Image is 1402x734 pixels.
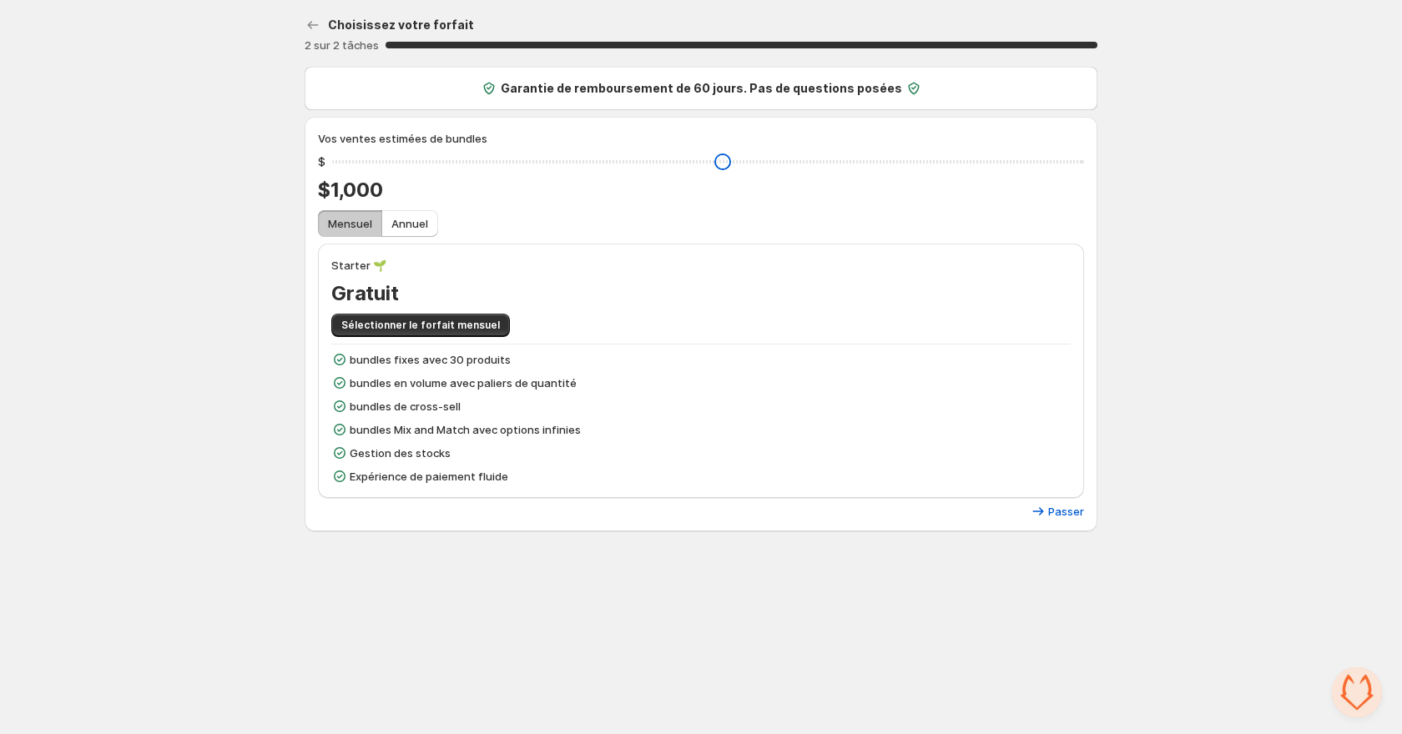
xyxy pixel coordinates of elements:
button: Annuel [381,210,438,237]
span: Starter 🌱 [331,257,386,274]
button: Passer [1020,500,1094,523]
h2: $1,000 [318,177,1084,204]
span: Annuel [391,217,428,230]
span: Gestion des stocks [350,445,451,461]
button: Sélectionner le forfait mensuel [331,314,510,337]
span: Mensuel [328,217,372,230]
span: Garantie de remboursement de 60 jours. Pas de questions posées [501,80,902,97]
span: bundles fixes avec 30 produits [350,351,511,368]
span: Vos ventes estimées de bundles [318,130,487,147]
span: bundles Mix and Match avec options infinies [350,421,581,438]
span: Expérience de paiement fluide [350,468,508,485]
span: bundles de cross-sell [350,398,461,415]
span: Sélectionner le forfait mensuel [341,319,500,332]
h3: Choisissez votre forfait [328,17,474,33]
span: bundles en volume avec paliers de quantité [350,375,577,391]
span: Gratuit [331,280,399,307]
div: $ [318,153,325,170]
div: Ouvrir le chat [1332,667,1382,717]
button: Mensuel [318,210,382,237]
span: Passer [1048,505,1084,518]
span: 2 sur 2 tâches [305,38,379,52]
